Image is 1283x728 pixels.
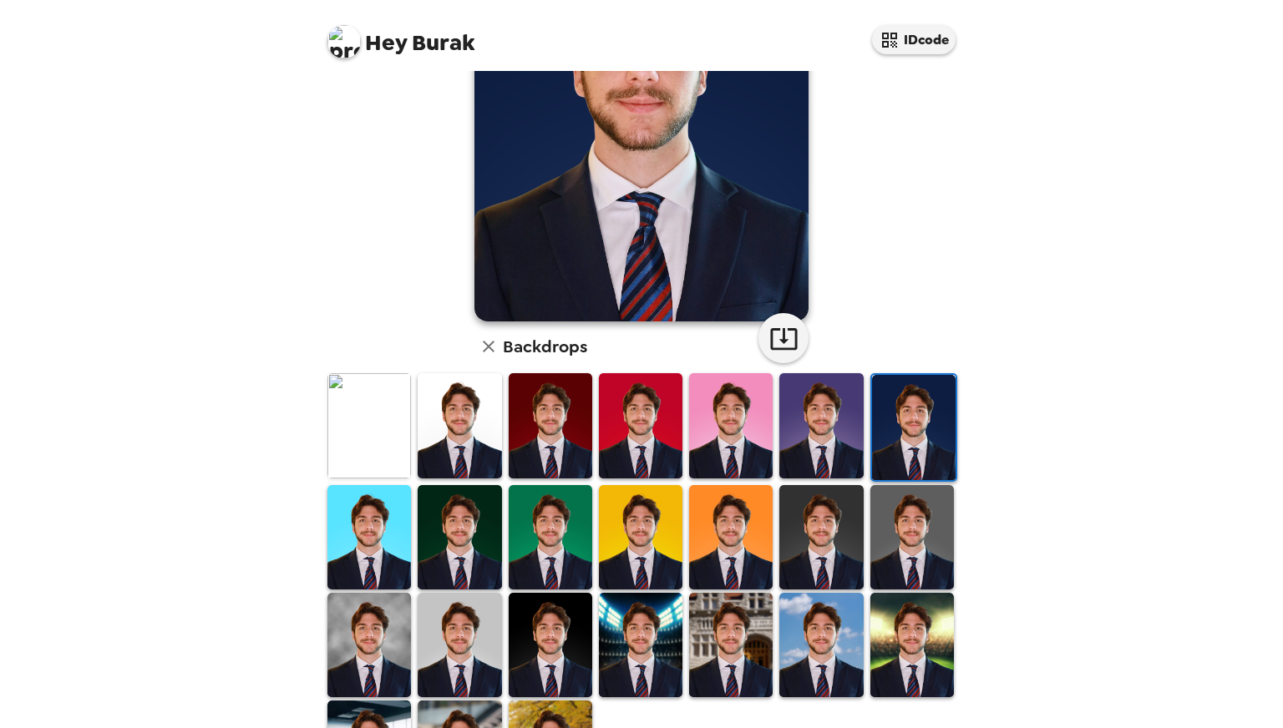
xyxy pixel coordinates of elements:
span: Burak [327,17,474,54]
img: Original [327,373,411,478]
img: profile pic [327,25,361,58]
h6: Backdrops [503,333,587,360]
button: IDcode [872,25,956,54]
span: Hey [365,28,407,58]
